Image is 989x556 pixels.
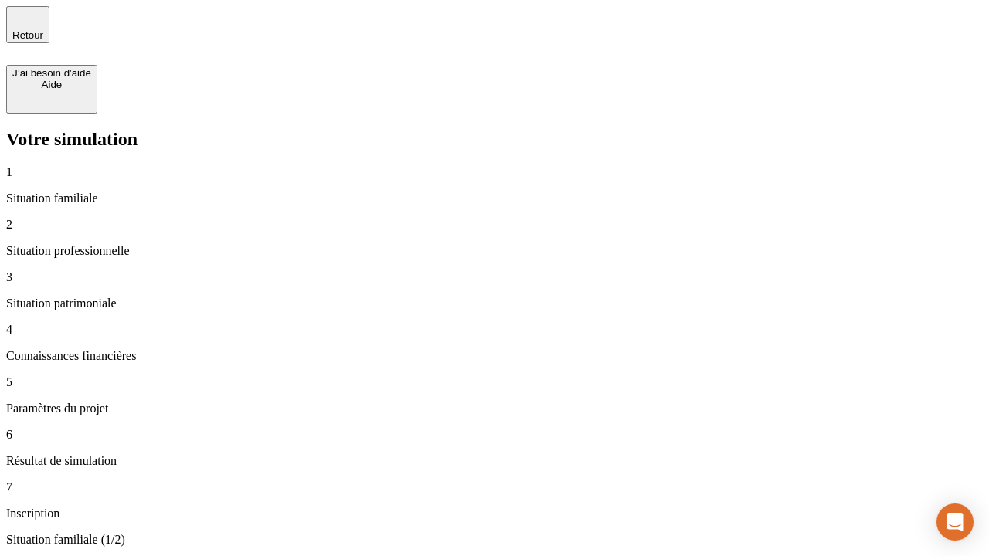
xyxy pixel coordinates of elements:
[12,29,43,41] span: Retour
[6,402,983,415] p: Paramètres du projet
[6,349,983,363] p: Connaissances financières
[6,6,49,43] button: Retour
[6,65,97,114] button: J’ai besoin d'aideAide
[6,323,983,337] p: 4
[6,192,983,205] p: Situation familiale
[6,244,983,258] p: Situation professionnelle
[6,297,983,310] p: Situation patrimoniale
[12,67,91,79] div: J’ai besoin d'aide
[6,129,983,150] h2: Votre simulation
[6,507,983,520] p: Inscription
[12,79,91,90] div: Aide
[6,454,983,468] p: Résultat de simulation
[6,428,983,442] p: 6
[6,533,983,547] p: Situation familiale (1/2)
[6,480,983,494] p: 7
[6,218,983,232] p: 2
[6,270,983,284] p: 3
[6,375,983,389] p: 5
[936,503,974,541] div: Open Intercom Messenger
[6,165,983,179] p: 1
